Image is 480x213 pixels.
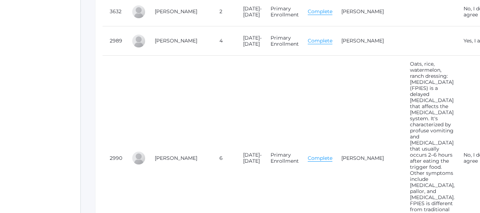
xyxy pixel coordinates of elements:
[132,5,146,19] div: Evan Hudson
[212,26,236,56] td: 4
[103,26,124,56] td: 2989
[308,155,332,162] a: Complete
[236,26,263,56] td: [DATE]-[DATE]
[308,37,332,44] a: Complete
[308,8,332,15] a: Complete
[132,151,146,165] div: Evelyn James
[155,37,197,44] a: [PERSON_NAME]
[263,26,301,56] td: Primary Enrollment
[155,8,197,15] a: [PERSON_NAME]
[341,37,384,44] a: [PERSON_NAME]
[132,34,146,48] div: Ainsley James
[341,8,384,15] a: [PERSON_NAME]
[341,155,384,161] a: [PERSON_NAME]
[155,155,197,161] a: [PERSON_NAME]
